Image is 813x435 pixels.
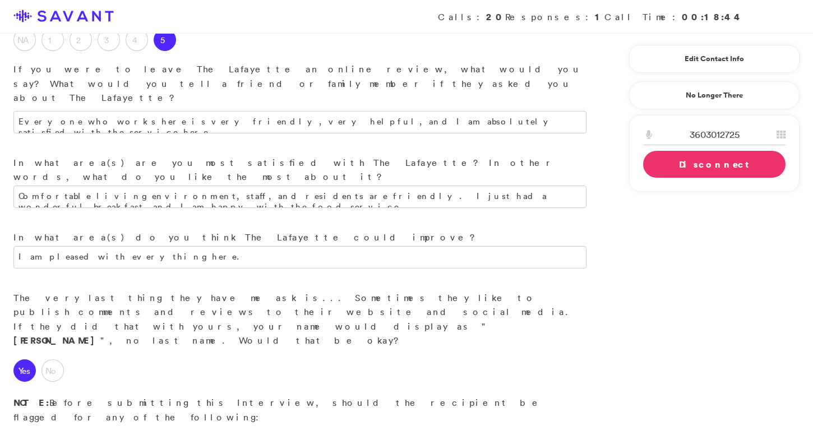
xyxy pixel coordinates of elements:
p: If you were to leave The Lafayette an online review, what would you say? What would you tell a fr... [13,62,586,105]
a: Edit Contact Info [643,50,786,68]
strong: 1 [595,11,604,23]
p: In what area(s) do you think The Lafayette could improve? [13,230,586,245]
strong: 00:18:44 [682,11,743,23]
label: 1 [41,29,64,51]
p: Before submitting this Interview, should the recipient be flagged for any of the following: [13,396,586,424]
a: No Longer There [629,81,800,109]
label: No [41,359,64,382]
strong: NOTE: [13,396,49,409]
p: The very last thing they have me ask is... Sometimes they like to publish comments and reviews to... [13,291,586,348]
label: 3 [98,29,120,51]
p: In what area(s) are you most satisfied with The Lafayette? In other words, what do you like the m... [13,156,586,184]
label: 5 [154,29,176,51]
strong: 20 [486,11,505,23]
a: Disconnect [643,151,786,178]
label: Yes [13,359,36,382]
label: NA [13,29,36,51]
label: 4 [126,29,148,51]
strong: [PERSON_NAME] [13,334,100,346]
label: 2 [70,29,92,51]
